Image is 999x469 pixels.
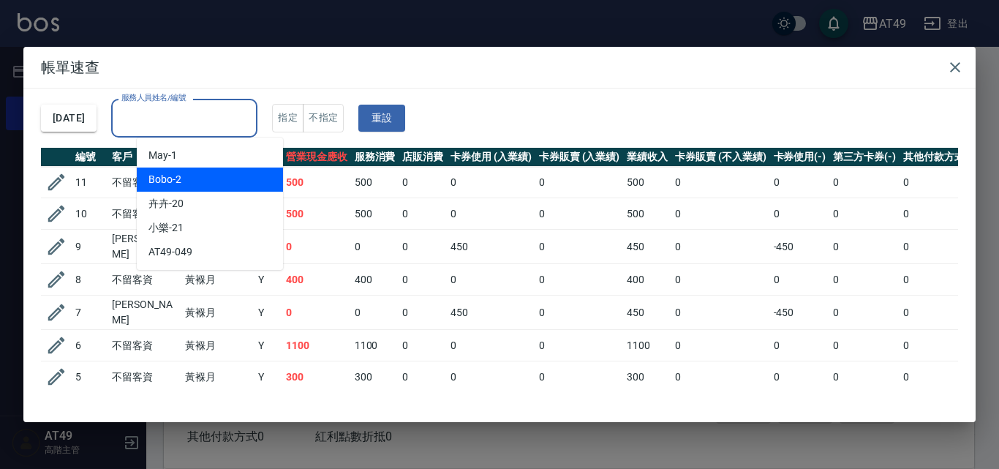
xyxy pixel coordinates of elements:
th: 卡券使用(-) [770,148,830,167]
td: 0 [399,296,447,330]
td: 500 [351,198,399,230]
span: 小樂 -21 [148,220,184,236]
td: 0 [535,361,624,393]
td: [PERSON_NAME] [108,230,181,264]
td: 0 [399,198,447,230]
td: 8 [72,264,108,296]
td: 300 [351,361,399,393]
td: 0 [900,198,980,230]
td: 500 [282,198,351,230]
td: 不留客資 [108,330,181,361]
td: 1100 [282,330,351,361]
td: Y [255,361,282,393]
td: Y [255,330,282,361]
td: 0 [671,361,769,393]
td: 0 [829,330,900,361]
td: 0 [671,330,769,361]
td: 0 [770,264,830,296]
span: 卉卉 -20 [148,196,184,211]
td: 450 [623,296,671,330]
td: 450 [447,296,535,330]
td: 0 [535,264,624,296]
td: 0 [900,296,980,330]
td: 0 [351,296,399,330]
th: 服務消費 [351,148,399,167]
td: 0 [399,361,447,393]
button: 指定 [272,104,304,132]
td: 0 [535,330,624,361]
button: 不指定 [303,104,344,132]
h2: 帳單速查 [23,47,976,88]
td: 0 [399,167,447,198]
td: 500 [282,167,351,198]
td: 0 [535,230,624,264]
td: 0 [399,264,447,296]
td: 0 [671,167,769,198]
td: 0 [447,167,535,198]
td: -450 [770,296,830,330]
th: 卡券使用 (入業績) [447,148,535,167]
td: 5 [72,361,108,393]
td: 400 [623,264,671,296]
td: 0 [447,198,535,230]
td: 400 [351,264,399,296]
td: 0 [900,361,980,393]
td: 不留客資 [108,264,181,296]
td: 450 [623,230,671,264]
th: 業績收入 [623,148,671,167]
th: 其他付款方式(-) [900,148,980,167]
button: 重設 [358,105,405,132]
td: 0 [399,330,447,361]
td: 0 [829,264,900,296]
td: 0 [770,330,830,361]
td: 450 [447,230,535,264]
td: 不留客資 [108,167,181,198]
td: 0 [399,230,447,264]
td: 6 [72,330,108,361]
span: Bobo -2 [148,172,181,187]
td: 0 [535,167,624,198]
td: 0 [447,330,535,361]
th: 編號 [72,148,108,167]
td: 0 [829,296,900,330]
td: 0 [900,330,980,361]
td: 0 [829,230,900,264]
td: 0 [770,198,830,230]
th: 第三方卡券(-) [829,148,900,167]
th: 卡券販賣 (不入業績) [671,148,769,167]
td: 0 [770,361,830,393]
span: AT49 -049 [148,244,192,260]
th: 卡券販賣 (入業績) [535,148,624,167]
td: 0 [829,198,900,230]
td: -450 [770,230,830,264]
td: 0 [671,264,769,296]
td: 500 [623,167,671,198]
td: 0 [829,167,900,198]
td: 1100 [351,330,399,361]
td: 黃褓月 [181,330,255,361]
td: 0 [282,296,351,330]
td: 不留客資 [108,361,181,393]
td: 黃褓月 [181,361,255,393]
td: 0 [282,230,351,264]
td: 0 [671,198,769,230]
td: 10 [72,198,108,230]
td: 500 [351,167,399,198]
td: 黃褓月 [181,264,255,296]
td: 0 [900,264,980,296]
td: 7 [72,296,108,330]
td: 0 [770,167,830,198]
td: Y [255,296,282,330]
th: 店販消費 [399,148,447,167]
td: 300 [282,361,351,393]
td: 9 [72,230,108,264]
span: May -1 [148,148,177,163]
td: 400 [282,264,351,296]
td: 500 [623,198,671,230]
td: 0 [900,167,980,198]
td: 0 [900,230,980,264]
button: [DATE] [41,105,97,132]
th: 營業現金應收 [282,148,351,167]
td: [PERSON_NAME] [108,296,181,330]
td: 黃褓月 [181,296,255,330]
